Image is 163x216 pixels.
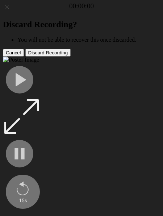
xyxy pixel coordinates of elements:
button: Discard Recording [25,49,71,57]
button: Cancel [3,49,24,57]
img: Poster Image [3,57,39,63]
h2: Discard Recording? [3,20,160,29]
a: 00:00:00 [69,2,94,10]
li: You will not be able to recover this once discarded. [17,37,160,43]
